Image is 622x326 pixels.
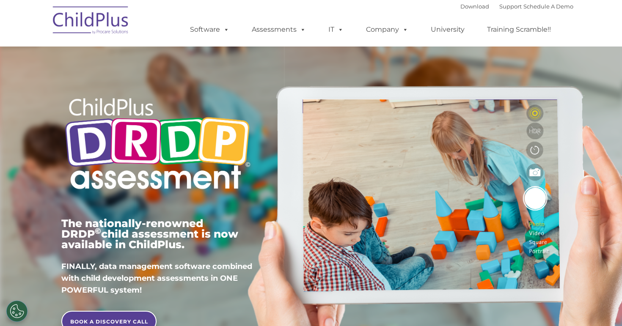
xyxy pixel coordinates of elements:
[61,87,253,203] img: Copyright - DRDP Logo Light
[6,301,28,322] button: Cookies Settings
[422,21,473,38] a: University
[358,21,417,38] a: Company
[460,3,573,10] font: |
[182,21,238,38] a: Software
[499,3,522,10] a: Support
[460,3,489,10] a: Download
[523,3,573,10] a: Schedule A Demo
[243,21,314,38] a: Assessments
[95,226,101,236] sup: ©
[61,217,238,251] span: The nationally-renowned DRDP child assessment is now available in ChildPlus.
[479,21,559,38] a: Training Scramble!!
[320,21,352,38] a: IT
[49,0,133,43] img: ChildPlus by Procare Solutions
[61,262,252,295] span: FINALLY, data management software combined with child development assessments in ONE POWERFUL sys...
